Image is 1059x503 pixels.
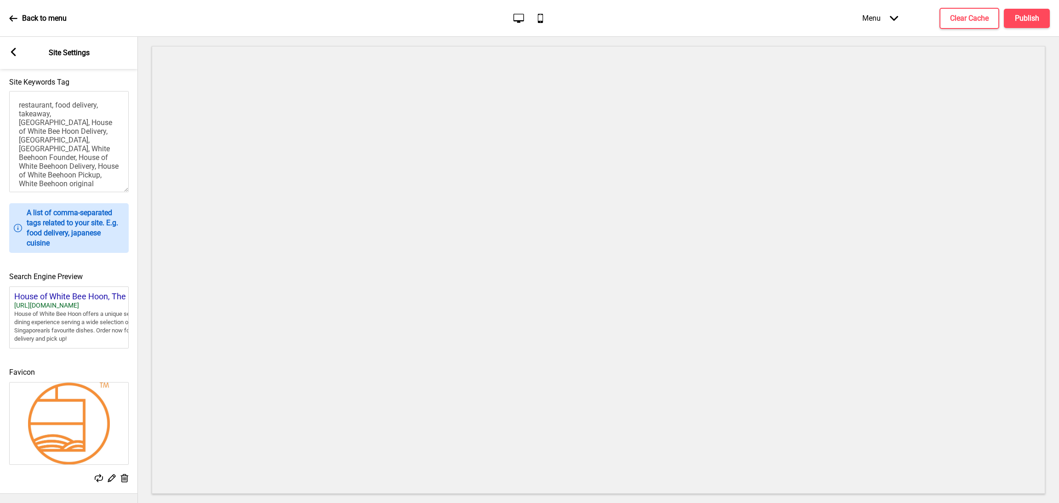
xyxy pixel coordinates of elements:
button: Publish [1004,9,1050,28]
button: Clear Cache [939,8,999,29]
div: [URL][DOMAIN_NAME] [14,302,152,310]
p: Site Settings [49,48,90,58]
h4: Clear Cache [950,13,989,23]
label: Site Keywords Tag [9,78,69,86]
img: Favicon [10,383,128,464]
h4: Publish [1015,13,1039,23]
div: House of White Bee Hoon offers a unique seafront dining experience serving a wide selection of Si... [14,310,152,343]
p: A list of comma-separated tags related to your site. E.g. food delivery, japanese cuisine [27,208,124,248]
textarea: restaurant, food delivery, takeaway, [GEOGRAPHIC_DATA], House of White Bee Hoon Delivery, [GEOGRA... [9,91,129,192]
div: House of White Bee Hoon, The … [14,292,152,302]
h4: Favicon [9,367,129,377]
div: Menu [853,5,907,32]
a: Back to menu [9,6,67,31]
h4: Search Engine Preview [9,272,129,282]
p: Back to menu [22,13,67,23]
